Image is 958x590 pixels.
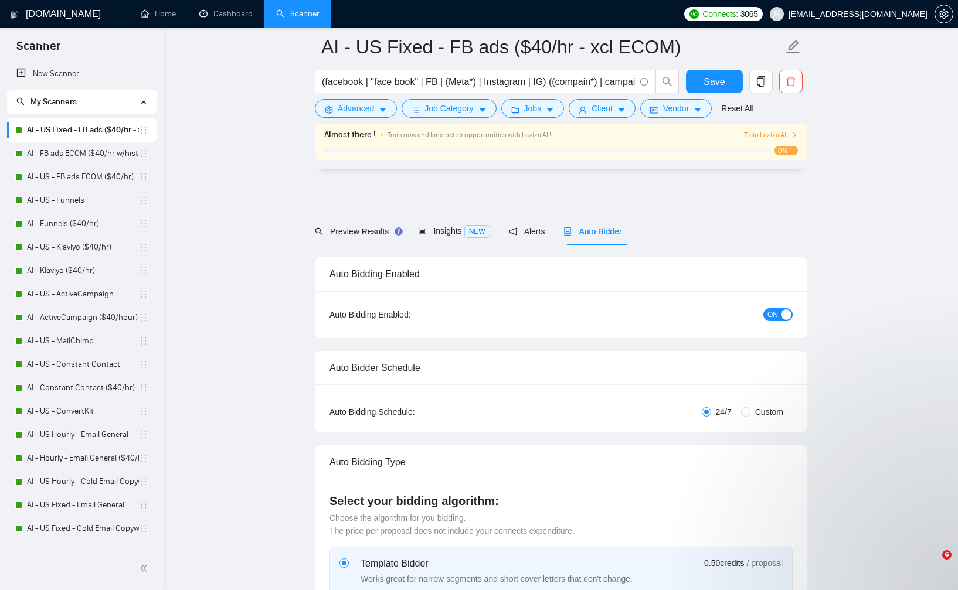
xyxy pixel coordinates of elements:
a: AI - FB ads ECOM ($40/hr w/history) [27,142,139,165]
button: Train Laziza AI [744,129,798,141]
span: Client [592,102,613,115]
span: Almost there ! [324,128,376,141]
span: caret-down [379,105,387,114]
button: setting [935,5,953,23]
li: AI - US - FB ads ECOM ($40/hr) [7,165,157,189]
button: settingAdvancedcaret-down [315,99,397,118]
span: holder [139,289,148,299]
a: AI - US - Constant Contact [27,353,139,376]
span: Alerts [509,227,545,236]
span: caret-down [694,105,702,114]
a: AI - US - Funnels [27,189,139,212]
li: AI - US Hourly - Cold Email Copywriting [7,470,157,493]
span: ON [767,308,778,321]
span: Auto Bidder [563,227,621,236]
span: robot [563,227,572,236]
span: Jobs [524,102,542,115]
span: caret-down [546,105,554,114]
span: Preview Results [315,227,399,236]
span: 0% [774,146,798,155]
span: holder [139,149,148,158]
span: My Scanners [16,97,77,107]
li: AI - FB ads ECOM ($40/hr w/history) [7,142,157,165]
span: search [656,76,678,87]
div: Auto Bidding Schedule: [329,405,484,418]
a: AI - US Fixed - Email General [27,493,139,517]
span: holder [139,219,148,229]
span: Save [704,74,725,89]
span: right [791,131,798,138]
li: AI - Hourly - Email General ($40/hr) [7,446,157,470]
div: Auto Bidder Schedule [329,351,793,384]
button: delete [779,70,803,93]
li: AI - Klaviyo ($40/hr) [7,259,157,282]
a: AI - Hourly - Email General ($40/hr) [27,446,139,470]
div: Template Bidder [361,557,633,571]
span: holder [139,336,148,346]
button: idcardVendorcaret-down [640,99,712,118]
div: Works great for narrow segments and short cover letters that don't change. [361,573,633,585]
button: barsJob Categorycaret-down [402,99,496,118]
span: 6 [942,550,952,560]
span: holder [139,360,148,369]
span: holder [139,313,148,322]
h4: Select your bidding algorithm: [329,493,793,509]
span: Custom [750,405,788,418]
span: / proposal [747,557,783,569]
span: holder [139,500,148,510]
span: edit [786,39,801,54]
span: 3065 [740,8,758,21]
span: caret-down [478,105,487,114]
li: New Scanner [7,62,157,86]
span: holder [139,243,148,252]
span: copy [750,76,772,87]
input: Search Freelance Jobs... [322,74,635,89]
span: Train now and land better opportunities with Laziza AI ! [388,131,551,139]
span: delete [780,76,802,87]
img: upwork-logo.png [689,9,699,19]
button: folderJobscaret-down [501,99,565,118]
img: logo [10,5,18,24]
li: AI - US Fixed - Cold Email Copywriting [7,517,157,540]
span: NEW [464,225,490,238]
span: folder [511,105,519,114]
a: AI - US - ConvertKit [27,400,139,423]
span: holder [139,430,148,439]
span: area-chart [418,227,426,235]
li: AI - US Hourly - Email General [7,423,157,446]
span: Choose the algorithm for you bidding. The price per proposal does not include your connects expen... [329,513,575,536]
span: Insights [418,226,490,236]
span: search [16,97,25,105]
span: notification [509,227,517,236]
span: caret-down [617,105,626,114]
a: AI - US - MailChimp [27,329,139,353]
span: setting [935,9,953,19]
li: AI - Constant Contact ($40/hr) [7,376,157,400]
span: holder [139,524,148,533]
li: AI - US - Constant Contact [7,353,157,376]
span: Scanner [7,37,70,62]
a: Reset All [721,102,753,115]
button: copy [749,70,773,93]
li: AI - US - MailChimp [7,329,157,353]
a: AI - US Hourly - Cold Email Copywriting [27,470,139,493]
span: 24/7 [711,405,736,418]
span: 0.50 credits [704,557,744,569]
div: Auto Bidding Enabled [329,257,793,291]
a: AI - Klaviyo ($40/hr) [27,259,139,282]
span: Advanced [338,102,374,115]
a: AI - US Hourly - Email General [27,423,139,446]
li: AI - US - ActiveCampaign [7,282,157,306]
span: holder [139,266,148,275]
li: AI - Funnels ($40/hr) [7,212,157,236]
span: Job Category [424,102,473,115]
a: AI - US - ActiveCampaign [27,282,139,306]
input: Scanner name... [321,32,783,62]
span: search [315,227,323,236]
span: holder [139,196,148,205]
a: AI - ActiveCampaign ($40/hour) [27,306,139,329]
button: Save [686,70,743,93]
li: AI - US - ConvertKit [7,400,157,423]
span: Connects: [702,8,738,21]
